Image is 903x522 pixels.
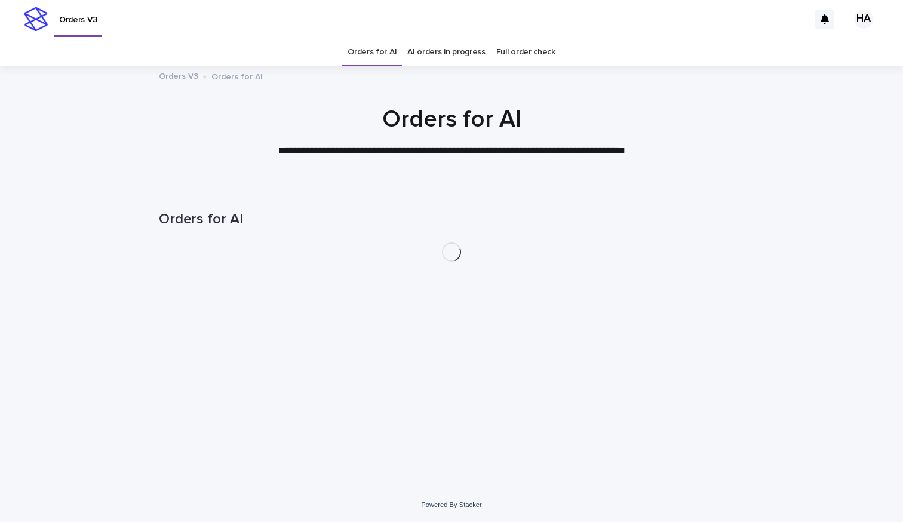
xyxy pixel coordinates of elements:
a: Orders for AI [348,38,397,66]
a: Powered By Stacker [421,501,481,508]
div: HA [854,10,873,29]
img: stacker-logo-s-only.png [24,7,48,31]
p: Orders for AI [211,69,263,82]
h1: Orders for AI [159,105,744,134]
a: Orders V3 [159,69,198,82]
a: Full order check [496,38,555,66]
h1: Orders for AI [159,211,744,228]
a: AI orders in progress [407,38,486,66]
